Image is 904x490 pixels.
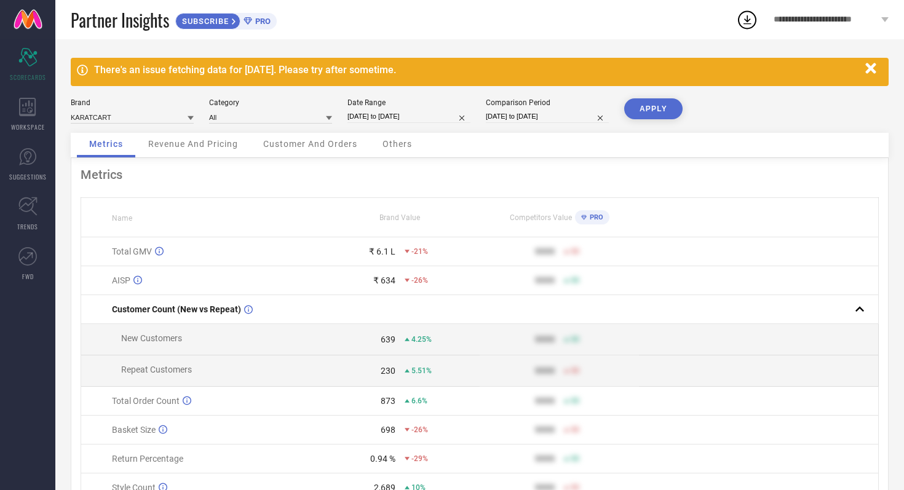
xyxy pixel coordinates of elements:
div: 873 [381,396,395,406]
span: -26% [411,425,428,434]
button: APPLY [624,98,683,119]
span: 50 [571,454,579,463]
span: Customer Count (New vs Repeat) [112,304,241,314]
div: Category [209,98,332,107]
span: 6.6% [411,397,427,405]
input: Select date range [347,110,470,123]
span: Name [112,214,132,223]
span: Total GMV [112,247,152,256]
span: Partner Insights [71,7,169,33]
div: 9999 [535,396,555,406]
span: 50 [571,247,579,256]
span: Metrics [89,139,123,149]
span: New Customers [121,333,182,343]
span: -26% [411,276,428,285]
span: Brand Value [379,213,420,222]
span: Revenue And Pricing [148,139,238,149]
span: Basket Size [112,425,156,435]
span: -21% [411,247,428,256]
span: SUGGESTIONS [9,172,47,181]
span: 5.51% [411,366,432,375]
span: Return Percentage [112,454,183,464]
span: PRO [252,17,271,26]
span: Total Order Count [112,396,180,406]
input: Select comparison period [486,110,609,123]
div: Comparison Period [486,98,609,107]
span: 50 [571,335,579,344]
span: 50 [571,366,579,375]
div: 639 [381,334,395,344]
div: 9999 [535,275,555,285]
div: ₹ 6.1 L [369,247,395,256]
div: 9999 [535,425,555,435]
span: -29% [411,454,428,463]
span: 50 [571,425,579,434]
div: 698 [381,425,395,435]
div: 9999 [535,454,555,464]
span: Others [383,139,412,149]
span: FWD [22,272,34,281]
span: 50 [571,276,579,285]
div: 230 [381,366,395,376]
div: There's an issue fetching data for [DATE]. Please try after sometime. [94,64,859,76]
div: 9999 [535,366,555,376]
span: Customer And Orders [263,139,357,149]
span: 4.25% [411,335,432,344]
div: Open download list [736,9,758,31]
div: ₹ 634 [373,275,395,285]
span: PRO [587,213,603,221]
span: Competitors Value [510,213,572,222]
span: TRENDS [17,222,38,231]
div: 9999 [535,247,555,256]
div: 9999 [535,334,555,344]
div: Metrics [81,167,879,182]
span: 50 [571,397,579,405]
span: SUBSCRIBE [176,17,232,26]
span: WORKSPACE [11,122,45,132]
a: SUBSCRIBEPRO [175,10,277,30]
div: Date Range [347,98,470,107]
div: 0.94 % [370,454,395,464]
span: AISP [112,275,130,285]
span: SCORECARDS [10,73,46,82]
div: Brand [71,98,194,107]
span: Repeat Customers [121,365,192,374]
